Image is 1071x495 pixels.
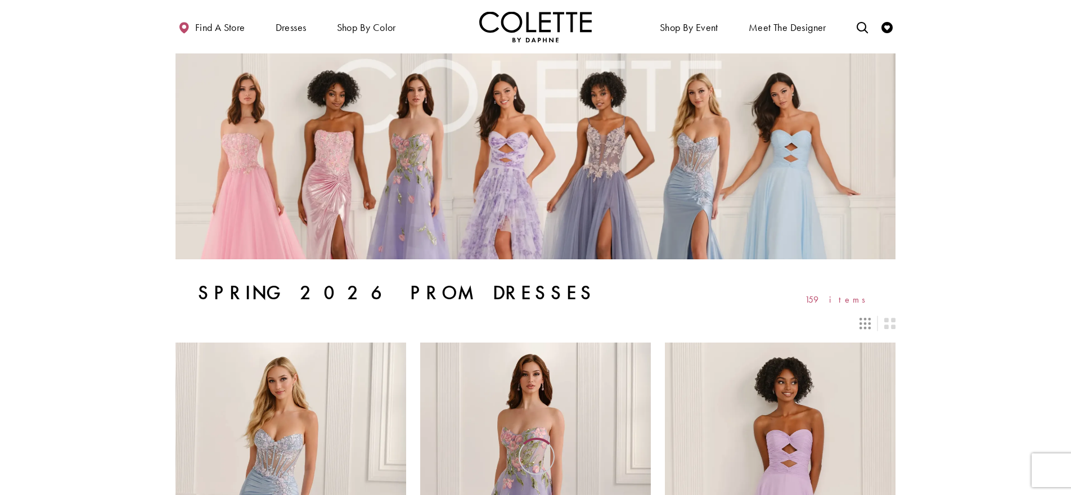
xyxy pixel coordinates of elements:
a: Visit Home Page [479,11,592,42]
a: Find a store [175,11,247,42]
span: Dresses [276,22,307,33]
a: Meet the designer [746,11,829,42]
div: Layout Controls [169,311,902,336]
span: Dresses [273,11,309,42]
span: Shop by color [337,22,396,33]
span: Shop By Event [660,22,718,33]
span: Switch layout to 3 columns [859,318,871,329]
span: Meet the designer [749,22,826,33]
span: Shop by color [334,11,399,42]
span: Find a store [195,22,245,33]
span: 159 items [805,295,873,304]
a: Toggle search [854,11,871,42]
img: Colette by Daphne [479,11,592,42]
span: Shop By Event [657,11,721,42]
h1: Spring 2026 Prom Dresses [198,282,596,304]
span: Switch layout to 2 columns [884,318,895,329]
a: Check Wishlist [879,11,895,42]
